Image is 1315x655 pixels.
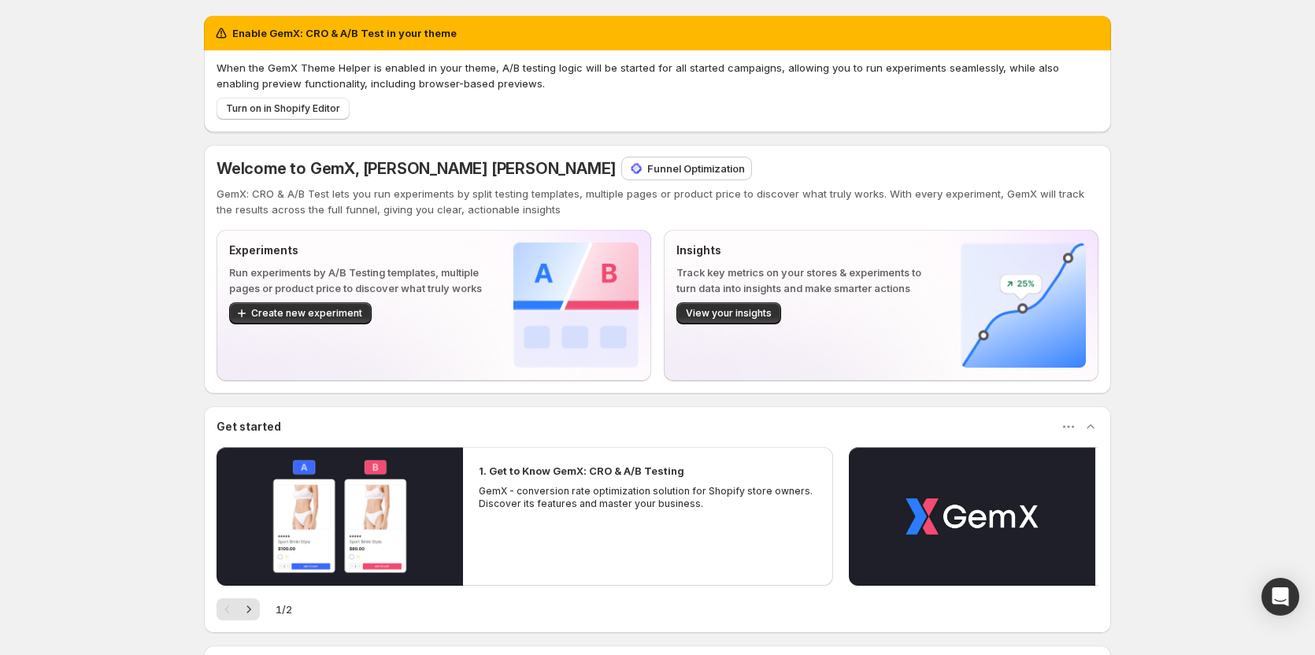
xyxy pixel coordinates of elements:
span: Welcome to GemX, [PERSON_NAME] [PERSON_NAME] [217,159,616,178]
button: Turn on in Shopify Editor [217,98,350,120]
h3: Get started [217,419,281,435]
p: Experiments [229,242,488,258]
button: Play video [217,447,463,586]
p: When the GemX Theme Helper is enabled in your theme, A/B testing logic will be started for all st... [217,60,1098,91]
button: View your insights [676,302,781,324]
img: Funnel Optimization [628,161,644,176]
nav: Pagination [217,598,260,620]
img: Experiments [513,242,639,368]
span: 1 / 2 [276,601,292,617]
h2: 1. Get to Know GemX: CRO & A/B Testing [479,463,684,479]
p: Run experiments by A/B Testing templates, multiple pages or product price to discover what truly ... [229,265,488,296]
h2: Enable GemX: CRO & A/B Test in your theme [232,25,457,41]
p: Insights [676,242,935,258]
p: Funnel Optimization [647,161,745,176]
button: Next [238,598,260,620]
span: View your insights [686,307,772,320]
p: GemX: CRO & A/B Test lets you run experiments by split testing templates, multiple pages or produ... [217,186,1098,217]
img: Insights [961,242,1086,368]
button: Play video [849,447,1095,586]
p: GemX - conversion rate optimization solution for Shopify store owners. Discover its features and ... [479,485,817,510]
span: Create new experiment [251,307,362,320]
p: Track key metrics on your stores & experiments to turn data into insights and make smarter actions [676,265,935,296]
div: Open Intercom Messenger [1261,578,1299,616]
span: Turn on in Shopify Editor [226,102,340,115]
button: Create new experiment [229,302,372,324]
